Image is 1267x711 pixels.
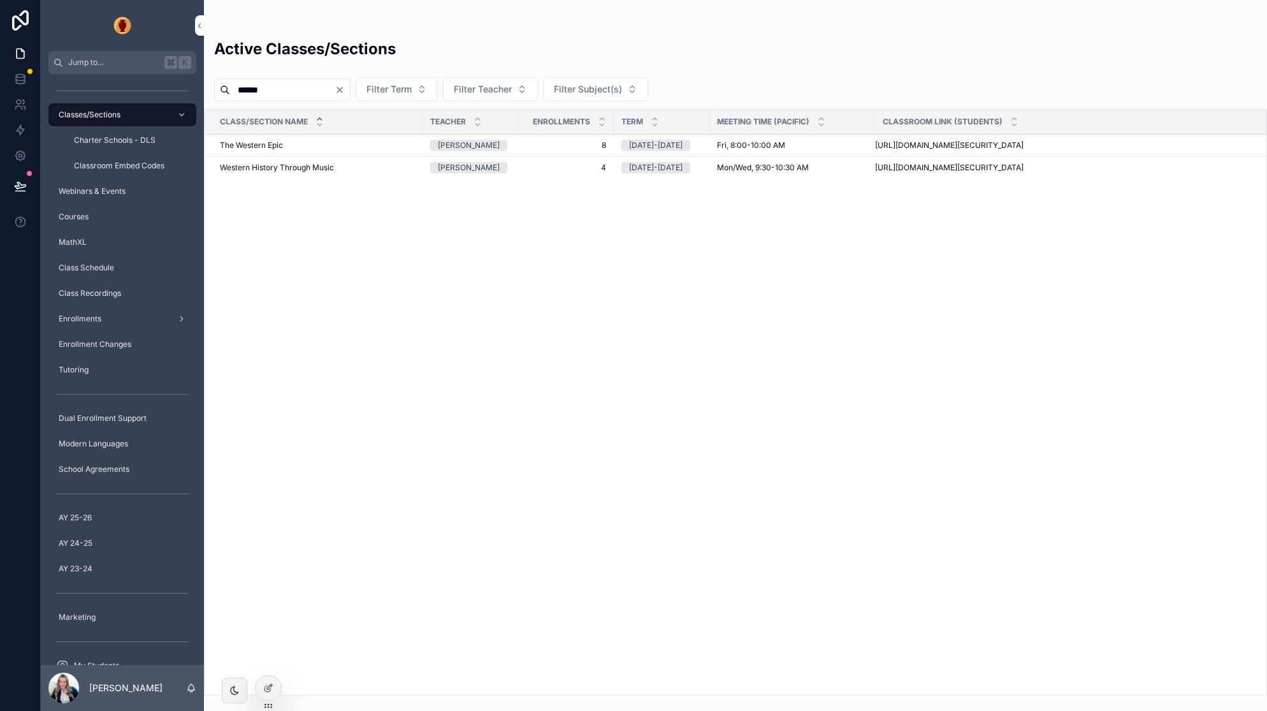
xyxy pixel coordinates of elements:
[48,307,196,330] a: Enrollments
[59,212,89,222] span: Courses
[48,358,196,381] a: Tutoring
[438,140,500,151] div: [PERSON_NAME]
[59,314,101,324] span: Enrollments
[48,432,196,455] a: Modern Languages
[112,15,133,36] img: App logo
[526,140,606,150] a: 8
[621,117,643,127] span: Term
[48,231,196,254] a: MathXL
[59,612,96,622] span: Marketing
[875,163,1024,173] span: [URL][DOMAIN_NAME][SECURITY_DATA]
[59,413,147,423] span: Dual Enrollment Support
[74,135,156,145] span: Charter Schools - DLS
[48,205,196,228] a: Courses
[59,186,126,196] span: Webinars & Events
[454,83,512,96] span: Filter Teacher
[180,57,190,68] span: K
[717,163,867,173] a: Mon/Wed, 9:30-10:30 AM
[621,162,702,173] a: [DATE]-[DATE]
[48,532,196,555] a: AY 24-25
[74,161,164,171] span: Classroom Embed Codes
[629,140,683,151] div: [DATE]-[DATE]
[220,163,415,173] a: Western History Through Music
[48,506,196,529] a: AY 25-26
[438,162,500,173] div: [PERSON_NAME]
[59,288,121,298] span: Class Recordings
[883,117,1003,127] span: Classroom Link (Students)
[533,117,590,127] span: Enrollments
[430,162,510,173] a: [PERSON_NAME]
[59,263,114,273] span: Class Schedule
[554,83,622,96] span: Filter Subject(s)
[59,365,89,375] span: Tutoring
[89,682,163,694] p: [PERSON_NAME]
[59,538,92,548] span: AY 24-25
[68,57,159,68] span: Jump to...
[48,51,196,74] button: Jump to...K
[48,282,196,305] a: Class Recordings
[356,77,438,101] button: Select Button
[59,464,129,474] span: School Agreements
[48,256,196,279] a: Class Schedule
[220,140,415,150] a: The Western Epic
[59,110,120,120] span: Classes/Sections
[220,163,334,173] span: Western History Through Music
[48,407,196,430] a: Dual Enrollment Support
[59,237,87,247] span: MathXL
[64,154,196,177] a: Classroom Embed Codes
[48,458,196,481] a: School Agreements
[366,83,412,96] span: Filter Term
[543,77,648,101] button: Select Button
[717,140,867,150] a: Fri, 8:00-10:00 AM
[59,513,92,523] span: AY 25-26
[629,162,683,173] div: [DATE]-[DATE]
[59,339,131,349] span: Enrollment Changes
[875,140,1024,150] span: [URL][DOMAIN_NAME][SECURITY_DATA]
[430,140,510,151] a: [PERSON_NAME]
[59,439,128,449] span: Modern Languages
[875,163,1251,173] a: [URL][DOMAIN_NAME][SECURITY_DATA]
[48,333,196,356] a: Enrollment Changes
[41,74,204,665] div: scrollable content
[214,38,396,59] h2: Active Classes/Sections
[430,117,466,127] span: Teacher
[220,117,308,127] span: Class/Section Name
[220,140,283,150] span: The Western Epic
[48,180,196,203] a: Webinars & Events
[48,606,196,629] a: Marketing
[74,661,119,671] span: My Students
[48,557,196,580] a: AY 23-24
[717,140,785,150] span: Fri, 8:00-10:00 AM
[443,77,538,101] button: Select Button
[59,564,92,574] span: AY 23-24
[717,117,809,127] span: Meeting Time (PACIFIC)
[64,129,196,152] a: Charter Schools - DLS
[717,163,809,173] span: Mon/Wed, 9:30-10:30 AM
[526,163,606,173] a: 4
[48,654,196,677] a: My Students
[875,140,1251,150] a: [URL][DOMAIN_NAME][SECURITY_DATA]
[335,85,350,95] button: Clear
[621,140,702,151] a: [DATE]-[DATE]
[48,103,196,126] a: Classes/Sections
